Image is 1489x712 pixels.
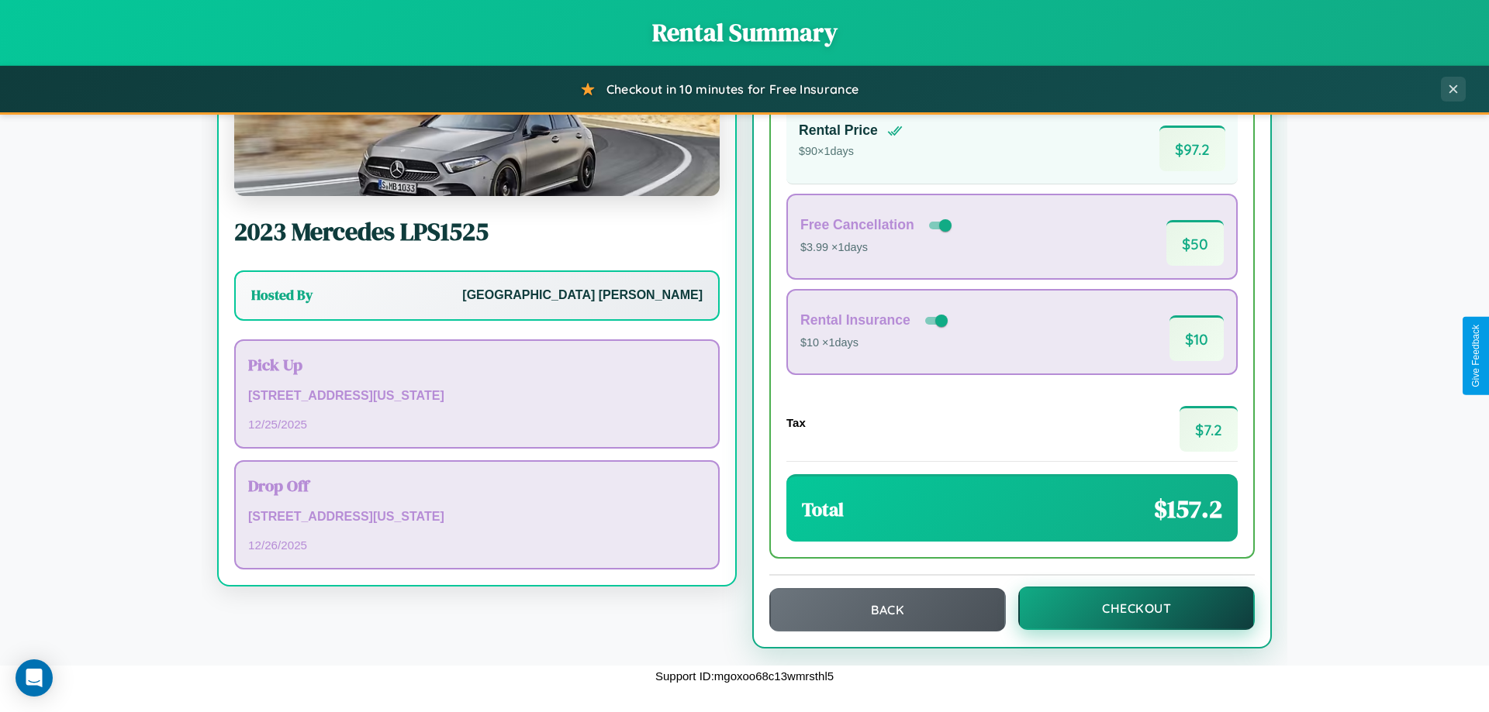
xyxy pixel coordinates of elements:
[234,41,720,196] img: Mercedes LPS1525
[462,284,703,307] p: [GEOGRAPHIC_DATA] [PERSON_NAME]
[606,81,859,97] span: Checkout in 10 minutes for Free Insurance
[800,312,910,328] h4: Rental Insurance
[786,416,806,429] h4: Tax
[1018,586,1255,630] button: Checkout
[234,215,720,249] h2: 2023 Mercedes LPS1525
[16,659,53,697] div: Open Intercom Messenger
[248,385,706,408] p: [STREET_ADDRESS][US_STATE]
[251,286,313,304] h3: Hosted By
[802,497,844,522] h3: Total
[800,333,951,353] p: $10 × 1 days
[248,474,706,497] h3: Drop Off
[800,217,914,233] h4: Free Cancellation
[16,15,1473,50] h1: Rental Summary
[769,588,1006,631] button: Back
[799,122,878,139] h4: Rental Price
[800,238,955,258] p: $3.99 × 1 days
[248,535,706,555] p: 12 / 26 / 2025
[1180,406,1238,452] span: $ 7.2
[248,353,706,376] h3: Pick Up
[1154,492,1222,526] span: $ 157.2
[799,142,903,162] p: $ 90 × 1 days
[1470,325,1481,387] div: Give Feedback
[655,666,834,686] p: Support ID: mgoxoo68c13wmrsthl5
[248,506,706,528] p: [STREET_ADDRESS][US_STATE]
[1169,315,1224,361] span: $ 10
[248,414,706,435] p: 12 / 25 / 2025
[1166,220,1224,266] span: $ 50
[1159,126,1225,171] span: $ 97.2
